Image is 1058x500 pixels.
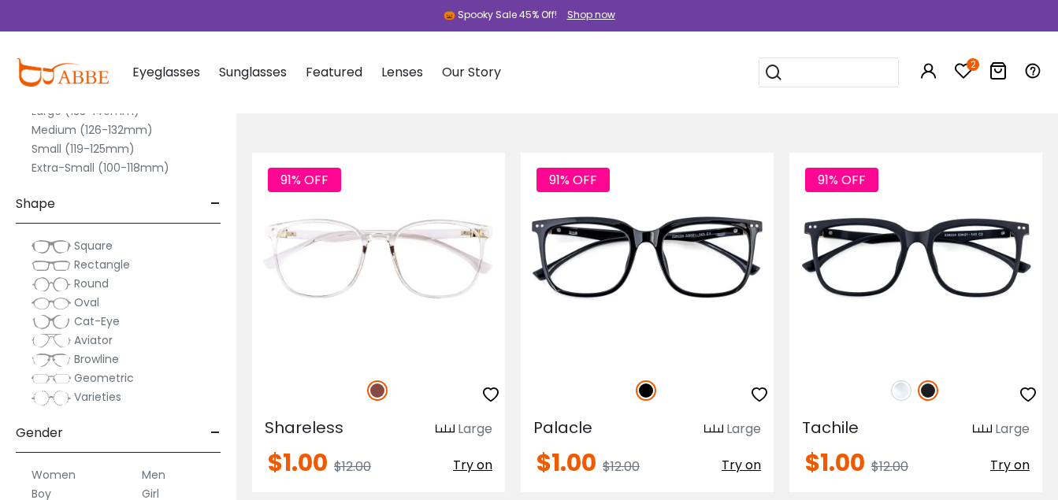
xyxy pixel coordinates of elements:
[16,58,109,87] img: abbeglasses.com
[32,390,71,406] img: Varieties.png
[805,168,878,192] span: 91% OFF
[559,8,615,21] a: Shop now
[32,333,71,349] img: Aviator.png
[252,153,505,363] img: Brown Shareless - Plastic ,Universal Bridge Fit
[973,424,992,435] img: size ruler
[142,465,165,484] label: Men
[74,351,119,367] span: Browline
[32,239,71,254] img: Square.png
[453,456,492,474] span: Try on
[536,168,610,192] span: 91% OFF
[722,456,761,474] span: Try on
[74,313,120,329] span: Cat-Eye
[990,456,1030,474] span: Try on
[210,185,221,223] span: -
[74,389,121,405] span: Varieties
[74,332,113,348] span: Aviator
[603,457,640,476] span: $12.00
[567,8,615,22] div: Shop now
[871,457,908,476] span: $12.00
[32,371,71,387] img: Geometric.png
[536,446,596,480] span: $1.00
[32,276,71,292] img: Round.png
[891,380,911,401] img: Clear
[306,63,362,81] span: Featured
[918,380,938,401] img: Matte Black
[704,424,723,435] img: size ruler
[367,380,388,401] img: Brown
[32,314,71,330] img: Cat-Eye.png
[954,65,973,83] a: 2
[265,417,343,439] span: Shareless
[16,185,55,223] span: Shape
[32,352,71,368] img: Browline.png
[32,295,71,311] img: Oval.png
[334,457,371,476] span: $12.00
[32,465,76,484] label: Women
[521,153,774,363] img: Black Palacle - Plastic ,Universal Bridge Fit
[436,424,455,435] img: size ruler
[453,451,492,480] button: Try on
[381,63,423,81] span: Lenses
[132,63,200,81] span: Eyeglasses
[802,417,859,439] span: Tachile
[32,139,135,158] label: Small (119-125mm)
[219,63,287,81] span: Sunglasses
[32,257,71,273] img: Rectangle.png
[533,417,592,439] span: Palacle
[442,63,501,81] span: Our Story
[32,120,153,139] label: Medium (126-132mm)
[458,420,492,439] div: Large
[444,8,557,22] div: 🎃 Spooky Sale 45% Off!
[268,168,341,192] span: 91% OFF
[74,257,130,272] span: Rectangle
[16,414,63,452] span: Gender
[789,153,1042,363] img: Matte-black Tachile - Plastic ,Universal Bridge Fit
[990,451,1030,480] button: Try on
[726,420,761,439] div: Large
[967,58,979,71] i: 2
[805,446,865,480] span: $1.00
[268,446,328,480] span: $1.00
[636,380,656,401] img: Black
[722,451,761,480] button: Try on
[74,276,109,291] span: Round
[995,420,1030,439] div: Large
[74,238,113,254] span: Square
[74,370,134,386] span: Geometric
[210,414,221,452] span: -
[32,158,169,177] label: Extra-Small (100-118mm)
[74,294,99,310] span: Oval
